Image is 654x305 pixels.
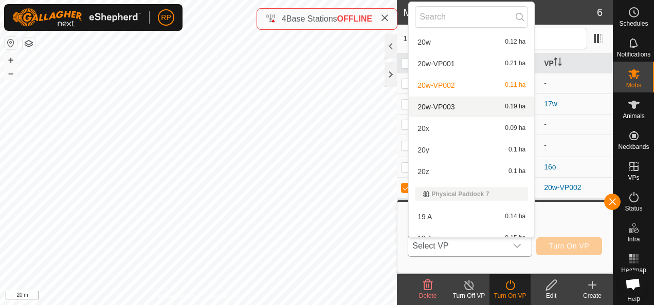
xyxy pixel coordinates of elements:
span: Notifications [617,51,650,58]
td: - [540,73,613,93]
button: Turn On VP [536,237,602,255]
span: 20w-VP002 [417,82,455,89]
span: 4 [282,14,286,23]
a: 20w-VP002 [544,183,581,192]
button: Map Layers [23,37,35,50]
li: 20w-VP003 [409,97,534,117]
a: 16o [544,163,556,171]
div: Physical Paddock 7 [423,191,520,197]
span: Infra [627,236,640,242]
span: OFFLINE [337,14,372,23]
p-sorticon: Activate to sort [554,59,562,67]
span: Help [627,296,640,302]
span: 0.1 ha [508,168,525,175]
span: Turn On VP [549,242,589,250]
span: 0.1 ha [508,146,525,154]
span: 20x [417,125,429,132]
li: 20z [409,161,534,182]
span: 0.19 ha [505,103,525,110]
span: Base Stations [286,14,337,23]
li: 20w-VP002 [409,75,534,96]
img: Gallagher Logo [12,8,141,27]
span: Neckbands [618,144,649,150]
span: 20w-VP001 [417,60,455,67]
div: dropdown trigger [507,236,528,256]
span: Heatmap [621,267,646,273]
span: 0.09 ha [505,125,525,132]
li: 19 A [409,206,534,227]
span: VPs [628,175,639,181]
a: 17w [544,100,557,108]
span: RP [161,12,171,23]
li: 20w-VP001 [409,53,534,74]
span: Animals [623,113,645,119]
button: Reset Map [5,37,17,49]
th: VP [540,53,613,73]
input: Search [415,6,528,28]
span: 20y [417,146,429,154]
a: Contact Us [209,292,239,301]
span: 0.21 ha [505,60,525,67]
span: Mobs [626,82,641,88]
div: Create [572,291,613,300]
span: 1 selected [403,33,462,44]
span: 19 A [417,213,432,220]
div: Open chat [619,270,647,298]
span: 19 Aa [417,235,436,242]
span: 20z [417,168,429,175]
button: – [5,67,17,80]
span: Delete [419,292,437,299]
span: Status [625,205,642,212]
div: Turn Off VP [448,291,489,300]
div: Turn On VP [489,291,531,300]
div: Edit [531,291,572,300]
span: 0.11 ha [505,82,525,89]
h2: Mobs [403,6,597,18]
button: + [5,54,17,66]
li: 19 Aa [409,228,534,249]
span: 20w-VP003 [417,103,455,110]
span: 0.14 ha [505,213,525,220]
a: Privacy Policy [158,292,196,301]
li: 20y [409,140,534,160]
span: 0.12 ha [505,39,525,46]
span: Select VP [408,236,506,256]
span: 0.15 ha [505,235,525,242]
li: 20x [409,118,534,139]
span: Schedules [619,21,648,27]
td: - [540,135,613,157]
li: 20w [409,32,534,52]
span: 6 [597,5,603,20]
td: - [540,114,613,135]
span: 20w [417,39,431,46]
